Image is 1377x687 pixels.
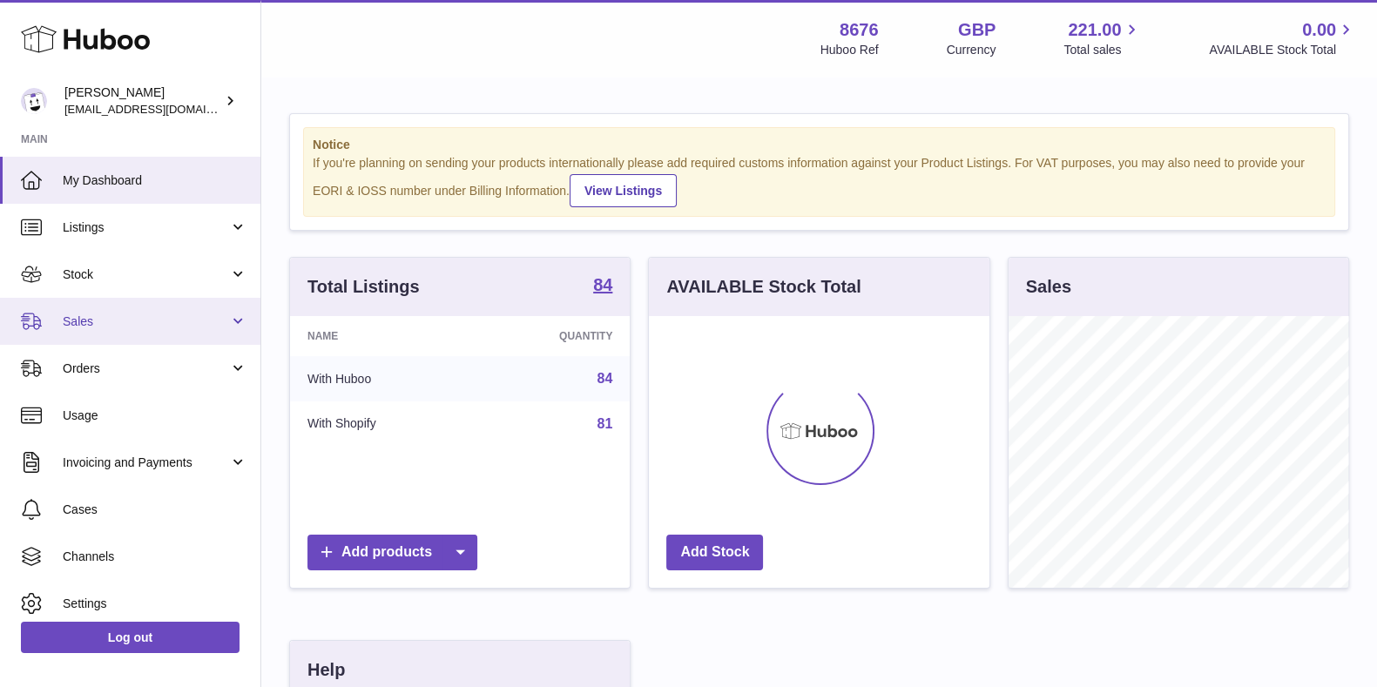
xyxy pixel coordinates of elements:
span: Cases [63,502,247,518]
a: Log out [21,622,240,653]
span: Stock [63,266,229,283]
h3: Help [307,658,345,682]
div: Huboo Ref [820,42,879,58]
h3: Total Listings [307,275,420,299]
span: Listings [63,219,229,236]
span: AVAILABLE Stock Total [1209,42,1356,58]
td: With Huboo [290,356,473,401]
span: Sales [63,313,229,330]
th: Name [290,316,473,356]
span: Invoicing and Payments [63,455,229,471]
strong: GBP [958,18,996,42]
div: Currency [947,42,996,58]
h3: AVAILABLE Stock Total [666,275,861,299]
span: Settings [63,596,247,612]
div: If you're planning on sending your products internationally please add required customs informati... [313,155,1326,207]
span: [EMAIL_ADDRESS][DOMAIN_NAME] [64,102,256,116]
h3: Sales [1026,275,1071,299]
a: 84 [597,371,613,386]
img: hello@inoby.co.uk [21,88,47,114]
th: Quantity [473,316,630,356]
div: [PERSON_NAME] [64,84,221,118]
span: My Dashboard [63,172,247,189]
span: Total sales [1063,42,1141,58]
a: 84 [593,276,612,297]
strong: 84 [593,276,612,293]
a: 0.00 AVAILABLE Stock Total [1209,18,1356,58]
span: 0.00 [1302,18,1336,42]
strong: 8676 [840,18,879,42]
a: Add products [307,535,477,570]
a: 81 [597,416,613,431]
span: Usage [63,407,247,424]
a: View Listings [570,174,677,207]
span: 221.00 [1068,18,1121,42]
span: Orders [63,360,229,377]
td: With Shopify [290,401,473,447]
strong: Notice [313,137,1326,153]
a: 221.00 Total sales [1063,18,1141,58]
a: Add Stock [666,535,763,570]
span: Channels [63,549,247,565]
